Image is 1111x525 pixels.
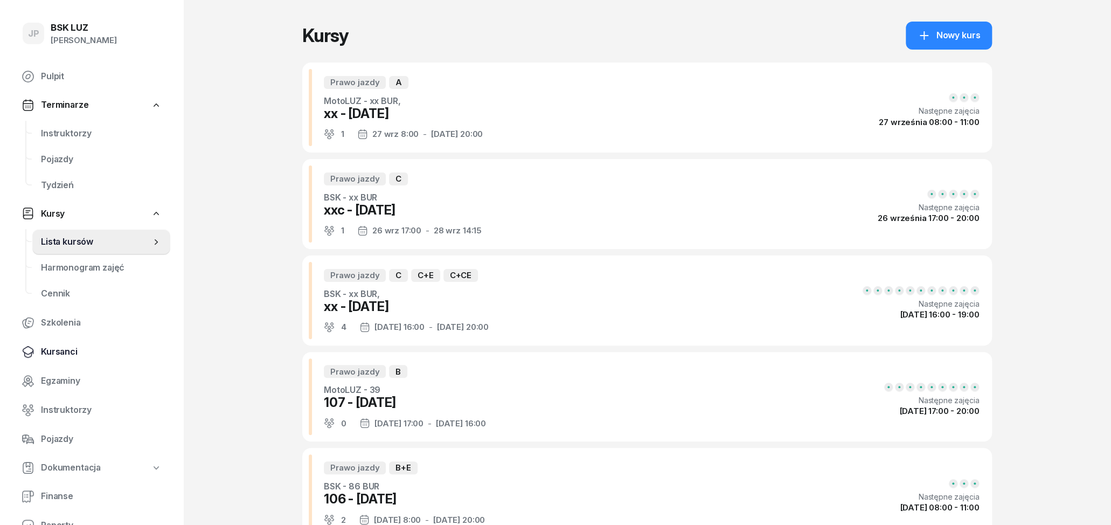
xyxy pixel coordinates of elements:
a: Pojazdy [13,426,170,452]
a: Lista kursów [32,229,170,255]
div: C [389,269,408,282]
div: [DATE] 16:00 [374,323,425,331]
div: Prawo jazdy [324,76,386,89]
div: B [389,365,407,378]
div: - [357,225,482,236]
h1: Kursy [302,26,395,45]
a: Prawo jazdyBMotoLUZ - 39107 - [DATE]0[DATE] 17:00-[DATE] 16:00Następne zajęcia[DATE] 17:00 - 20:00 [302,352,992,442]
a: Pulpit [13,64,170,89]
div: Następne zajęcia [879,106,979,115]
div: [DATE] 20:00 [437,323,489,331]
a: Egzaminy [13,368,170,394]
span: Pulpit [41,70,162,84]
div: [DATE] 20:00 [431,130,483,138]
a: Dokumentacja [13,455,170,480]
div: xx - [DATE] [324,298,489,315]
a: Nowy kurs [906,22,992,50]
a: Prawo jazdyCC+EC+CEBSK - xx BUR,xx - [DATE]4[DATE] 16:00-[DATE] 20:00Następne zajęcia[DATE] 16:00... [302,255,992,346]
span: Finanse [41,489,162,503]
div: 26 września 17:00 - 20:00 [878,214,979,222]
span: Lista kursów [41,235,151,249]
a: Kursy [13,202,170,226]
div: C [389,172,408,185]
div: [DATE] 20:00 [433,516,485,524]
div: [DATE] 16:00 - 19:00 [900,310,979,319]
div: 1 [341,226,344,234]
div: xx - [DATE] [324,105,483,122]
span: Egzaminy [41,374,162,388]
div: 27 wrz 8:00 [372,130,419,138]
div: 107 - [DATE] [324,394,486,411]
span: Dokumentacja [41,461,101,475]
span: JP [28,29,39,38]
span: Kursanci [41,345,162,359]
div: 27 września 08:00 - 11:00 [879,118,979,126]
div: 1 [341,130,344,138]
a: Tydzień [32,172,170,198]
span: Kursy [41,207,65,221]
span: Tydzień [41,178,162,192]
span: Harmonogram zajęć [41,261,162,275]
div: - [359,322,489,333]
div: - [359,418,486,429]
a: Instruktorzy [13,397,170,423]
div: [PERSON_NAME] [51,33,117,47]
div: Następne zajęcia [884,396,979,405]
a: Terminarze [13,93,170,118]
div: C+E [411,269,440,282]
a: Instruktorzy [32,121,170,147]
span: Szkolenia [41,316,162,330]
div: MotoLUZ - 39 [324,383,486,396]
a: Szkolenia [13,310,170,336]
span: Pojazdy [41,153,162,167]
div: 106 - [DATE] [324,491,485,508]
div: 28 wrz 14:15 [434,226,482,234]
div: xxc - [DATE] [324,202,482,219]
div: C+CE [443,269,478,282]
div: BSK - xx BUR [324,191,482,204]
div: MotoLUZ - xx BUR, [324,94,483,107]
span: Instruktorzy [41,403,162,417]
div: [DATE] 8:00 [374,516,421,524]
div: Nowy kurs [918,29,980,43]
div: Prawo jazdy [324,365,386,378]
a: Kursanci [13,339,170,365]
div: BSK LUZ [51,23,117,32]
div: BSK - 86 BUR [324,480,485,493]
div: Następne zajęcia [863,299,979,308]
div: [DATE] 17:00 [374,419,423,427]
a: Harmonogram zajęć [32,255,170,281]
div: [DATE] 08:00 - 11:00 [900,503,979,512]
a: Cennik [32,281,170,307]
div: 26 wrz 17:00 [372,226,421,234]
a: Prawo jazdyCBSK - xx BURxxc - [DATE]126 wrz 17:00-28 wrz 14:15Następne zajęcia26 września 17:00 -... [302,159,992,249]
div: - [357,129,483,140]
div: Następne zajęcia [878,203,979,212]
div: [DATE] 17:00 - 20:00 [899,407,979,415]
div: Prawo jazdy [324,461,386,474]
div: Prawo jazdy [324,172,386,185]
div: 0 [341,419,346,427]
div: - [359,514,485,525]
a: Pojazdy [32,147,170,172]
div: 2 [341,516,346,524]
span: Cennik [41,287,162,301]
span: Terminarze [41,98,88,112]
div: Prawo jazdy [324,269,386,282]
a: Prawo jazdyAMotoLUZ - xx BUR,xx - [DATE]127 wrz 8:00-[DATE] 20:00Następne zajęcia27 września 08:0... [302,63,992,153]
div: BSK - xx BUR, [324,287,489,300]
div: B+E [389,461,418,474]
div: Następne zajęcia [900,492,979,501]
span: Pojazdy [41,432,162,446]
div: [DATE] 16:00 [436,419,486,427]
div: A [389,76,408,89]
a: Finanse [13,483,170,509]
div: 4 [341,323,346,331]
span: Instruktorzy [41,127,162,141]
